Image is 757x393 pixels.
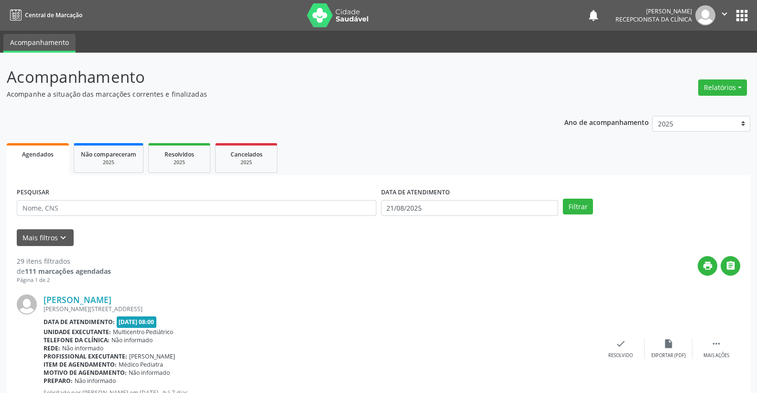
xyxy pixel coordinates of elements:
[7,7,82,23] a: Central de Marcação
[725,260,736,271] i: 
[58,233,68,243] i: keyboard_arrow_down
[715,5,734,25] button: 
[44,360,117,369] b: Item de agendamento:
[711,338,722,349] i: 
[22,150,54,158] span: Agendados
[615,15,692,23] span: Recepcionista da clínica
[721,256,740,276] button: 
[155,159,203,166] div: 2025
[44,336,110,344] b: Telefone da clínica:
[25,11,82,19] span: Central de Marcação
[129,369,170,377] span: Não informado
[17,200,376,216] input: Nome, CNS
[695,5,715,25] img: img
[230,150,263,158] span: Cancelados
[44,369,127,377] b: Motivo de agendamento:
[75,377,116,385] span: Não informado
[44,377,73,385] b: Preparo:
[381,185,450,200] label: DATA DE ATENDIMENTO
[381,200,559,216] input: Selecione um intervalo
[44,305,597,313] div: [PERSON_NAME][STREET_ADDRESS]
[165,150,194,158] span: Resolvidos
[698,79,747,96] button: Relatórios
[663,338,674,349] i: insert_drive_file
[7,89,527,99] p: Acompanhe a situação das marcações correntes e finalizadas
[17,185,49,200] label: PESQUISAR
[113,328,173,336] span: Multicentro Pediátrico
[734,7,750,24] button: apps
[615,338,626,349] i: check
[81,150,136,158] span: Não compareceram
[44,344,60,352] b: Rede:
[698,256,717,276] button: print
[129,352,175,360] span: [PERSON_NAME]
[17,276,111,284] div: Página 1 de 2
[25,267,111,276] strong: 111 marcações agendadas
[17,266,111,276] div: de
[564,116,649,128] p: Ano de acompanhamento
[615,7,692,15] div: [PERSON_NAME]
[222,159,270,166] div: 2025
[651,352,686,359] div: Exportar (PDF)
[17,229,74,246] button: Mais filtroskeyboard_arrow_down
[703,352,729,359] div: Mais ações
[111,336,153,344] span: Não informado
[7,65,527,89] p: Acompanhamento
[17,256,111,266] div: 29 itens filtrados
[62,344,103,352] span: Não informado
[119,360,163,369] span: Médico Pediatra
[44,352,127,360] b: Profissional executante:
[719,9,730,19] i: 
[702,260,713,271] i: print
[3,34,76,53] a: Acompanhamento
[608,352,633,359] div: Resolvido
[44,294,111,305] a: [PERSON_NAME]
[44,328,111,336] b: Unidade executante:
[117,316,157,327] span: [DATE] 08:00
[44,318,115,326] b: Data de atendimento:
[81,159,136,166] div: 2025
[587,9,600,22] button: notifications
[17,294,37,314] img: img
[563,199,593,215] button: Filtrar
